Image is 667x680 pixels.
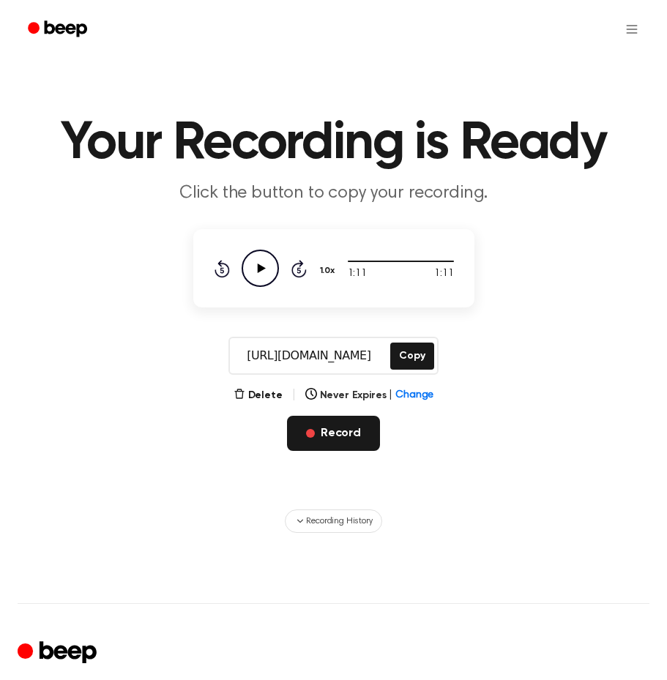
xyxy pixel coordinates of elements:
button: Record [287,416,380,451]
button: Copy [390,343,433,370]
h1: Your Recording is Ready [18,117,649,170]
a: Cruip [18,639,100,668]
button: Open menu [614,12,649,47]
button: 1.0x [318,258,340,283]
button: Delete [234,388,283,403]
button: Never Expires|Change [305,388,434,403]
p: Click the button to copy your recording. [53,182,615,206]
span: | [291,386,297,404]
button: Recording History [285,509,381,533]
span: | [389,388,392,403]
span: 1:11 [434,266,453,282]
span: Recording History [306,515,372,528]
a: Beep [18,15,100,44]
span: Change [395,388,433,403]
span: 1:11 [348,266,367,282]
